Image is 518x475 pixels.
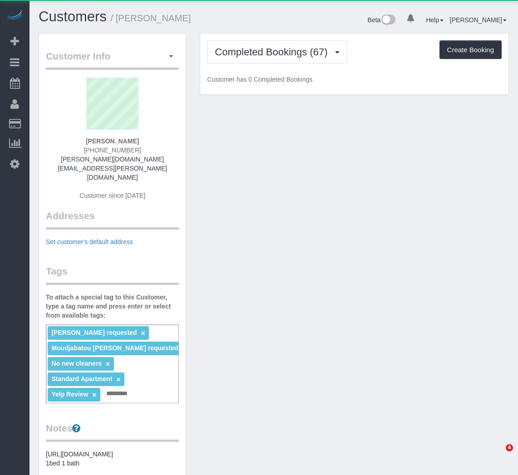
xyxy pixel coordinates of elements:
img: New interface [380,15,395,26]
legend: Tags [46,264,179,285]
strong: [PERSON_NAME] [86,137,139,145]
label: To attach a special tag to this Customer, type a tag name and press enter or select from availabl... [46,293,179,320]
a: × [106,360,110,368]
legend: Notes [46,421,179,442]
a: Customers [39,9,107,24]
small: / [PERSON_NAME] [111,13,191,23]
span: [PERSON_NAME] requested [51,329,137,336]
span: Yelp Review [51,391,88,398]
img: Automaid Logo [5,9,24,22]
iframe: Intercom live chat [487,444,509,466]
a: Set customer's default address [46,238,133,245]
button: Completed Bookings (67) [207,40,347,64]
p: Customer has 0 Completed Bookings [207,75,502,84]
span: 4 [506,444,513,451]
a: × [92,391,96,399]
span: Moudjabatou [PERSON_NAME] requested [51,344,178,352]
a: Help [426,16,444,24]
a: [PERSON_NAME][DOMAIN_NAME][EMAIL_ADDRESS][PERSON_NAME][DOMAIN_NAME] [58,156,167,181]
legend: Customer Info [46,49,179,70]
span: No new cleaners [51,360,102,367]
a: Beta [368,16,396,24]
a: × [141,329,145,337]
button: Create Booking [439,40,502,59]
span: Completed Bookings (67) [215,46,332,58]
span: Customer since [DATE] [79,192,145,199]
span: Standard Apartment [51,375,112,382]
span: [PHONE_NUMBER] [84,147,141,154]
a: [PERSON_NAME] [450,16,507,24]
a: × [116,376,120,383]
